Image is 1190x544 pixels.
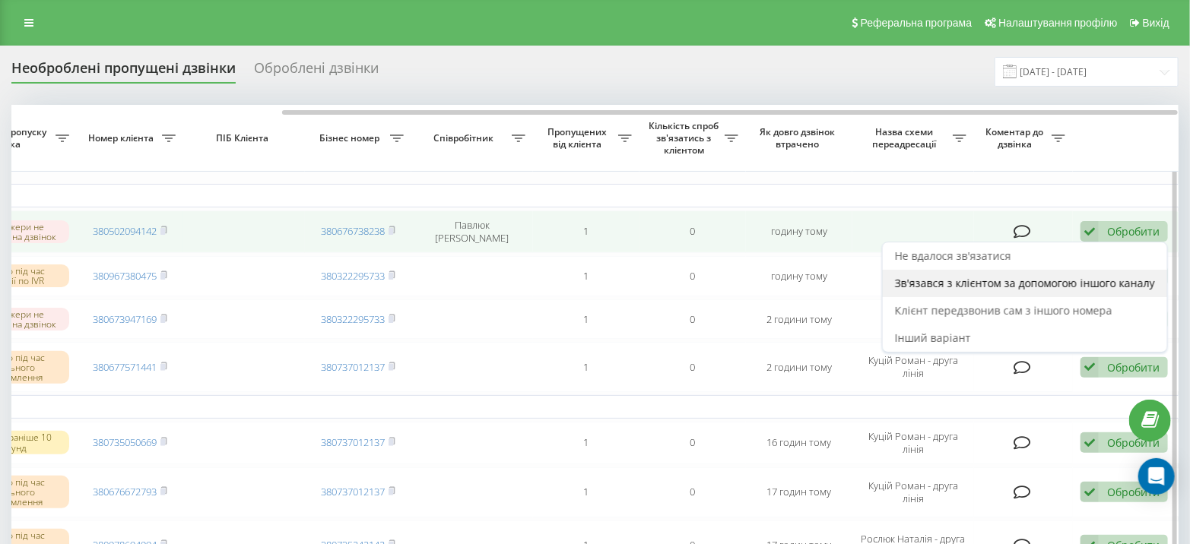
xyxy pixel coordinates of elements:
span: ПІБ Клієнта [196,132,292,144]
td: 1 [533,422,639,464]
td: годину тому [746,256,852,296]
td: 0 [639,467,746,517]
a: 380673947169 [93,312,157,326]
td: IVR [852,299,974,340]
div: Оброблені дзвінки [254,60,379,84]
td: 0 [639,342,746,392]
td: 2 години тому [746,342,852,392]
a: 380737012137 [321,360,385,374]
span: Зв'язався з клієнтом за допомогою іншого каналу [895,276,1155,290]
td: 0 [639,210,746,253]
a: 380322295733 [321,312,385,326]
a: 380676672793 [93,485,157,498]
td: годину тому [746,210,852,253]
span: Налаштування профілю [998,17,1117,29]
td: 17 годин тому [746,467,852,517]
span: Пропущених від клієнта [541,126,618,150]
a: 380677571441 [93,360,157,374]
td: 2 години тому [746,299,852,340]
td: Куцій Роман - друга лінія [852,422,974,464]
span: Інший варіант [895,331,971,345]
td: 0 [639,299,746,340]
a: 380676738238 [321,224,385,238]
a: 380737012137 [321,435,385,449]
td: 1 [533,256,639,296]
span: Вихід [1143,17,1169,29]
a: 380322295733 [321,269,385,283]
span: Співробітник [419,132,512,144]
span: Коментар до дзвінка [982,126,1052,150]
span: Як довго дзвінок втрачено [758,126,840,150]
div: Open Intercom Messenger [1138,458,1175,495]
span: Реферальна програма [861,17,973,29]
span: Номер клієнта [84,132,162,144]
td: 0 [639,422,746,464]
td: IVR [852,256,974,296]
div: Обробити [1107,360,1160,375]
div: Обробити [1107,224,1160,239]
td: Куцій Роман - друга лінія [852,342,974,392]
div: Обробити [1107,485,1160,499]
span: Не вдалося зв'язатися [895,248,1011,263]
td: 16 годин тому [746,422,852,464]
a: 380967380475 [93,269,157,283]
td: 1 [533,467,639,517]
a: 380735050669 [93,435,157,449]
div: Необроблені пропущені дзвінки [11,60,236,84]
td: 1 [533,210,639,253]
a: 380737012137 [321,485,385,498]
span: Кількість спроб зв'язатись з клієнтом [647,120,725,156]
span: Назва схеми переадресації [860,126,953,150]
td: 0 [639,256,746,296]
td: Куцій Роман - друга лінія [852,467,974,517]
div: Обробити [1107,435,1160,450]
span: Бізнес номер [313,132,390,144]
span: Клієнт передзвонив сам з іншого номера [895,303,1112,318]
td: 1 [533,299,639,340]
td: 1 [533,342,639,392]
a: 380502094142 [93,224,157,238]
td: Павлюк [PERSON_NAME] [411,210,533,253]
